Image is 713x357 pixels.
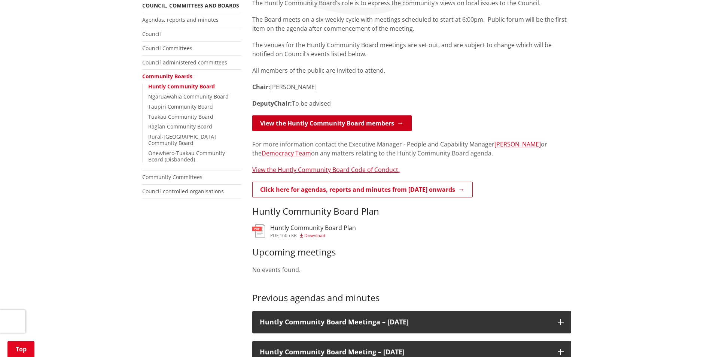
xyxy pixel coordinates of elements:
[142,188,224,195] a: Council-controlled organisations
[142,73,192,80] a: Community Boards
[252,40,571,58] p: The venues for the Huntly Community Board meetings are set out, and are subject to change which w...
[7,341,34,357] a: Top
[148,103,213,110] a: Taupiri Community Board
[679,326,706,353] iframe: Messenger Launcher
[260,318,550,326] h3: Huntly Community Board Meetinga – [DATE]
[252,182,473,197] a: Click here for agendas, reports and minutes from [DATE] onwards
[270,224,356,232] h3: Huntly Community Board Plan
[142,30,161,37] a: Council
[270,233,356,238] div: ,
[280,232,297,239] span: 1605 KB
[252,282,571,303] h3: Previous agendas and minutes
[270,232,278,239] span: pdf
[142,2,239,9] a: Council, committees and boards
[142,16,219,23] a: Agendas, reports and minutes
[148,149,225,163] a: Onewhero-Tuakau Community Board (Disbanded)
[304,232,325,239] span: Download
[252,83,270,91] strong: Chair:
[142,173,202,181] a: Community Committees
[148,93,229,100] a: Ngāruawāhia Community Board
[274,99,292,108] strong: Chair:
[252,115,412,131] a: View the Huntly Community Board members
[494,140,541,148] a: [PERSON_NAME]
[262,149,311,157] a: Democracy Team
[148,83,215,90] a: Huntly Community Board
[252,224,265,238] img: document-pdf.svg
[252,247,571,258] h3: Upcoming meetings
[148,113,213,120] a: Tuakau Community Board
[252,99,571,108] p: To be advised
[252,15,571,33] p: The Board meets on a six-weekly cycle with meetings scheduled to start at 6:00pm. Public forum wi...
[252,82,571,91] p: [PERSON_NAME]
[252,224,356,238] a: Huntly Community Board Plan pdf,1605 KB Download
[260,348,550,356] h3: Huntly Community Board Meeting – [DATE]
[252,140,571,158] p: For more information contact the Executive Manager - People and Capability Manager or the on any ...
[252,206,571,217] h3: Huntly Community Board Plan
[252,99,274,108] strong: Deputy
[252,265,571,274] p: No events found.
[142,45,192,52] a: Council Committees
[148,133,216,146] a: Rural-[GEOGRAPHIC_DATA] Community Board
[148,123,212,130] a: Raglan Community Board
[252,66,571,75] p: All members of the public are invited to attend.
[142,59,227,66] a: Council-administered committees
[252,166,400,174] a: View the Huntly Community Board Code of Conduct.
